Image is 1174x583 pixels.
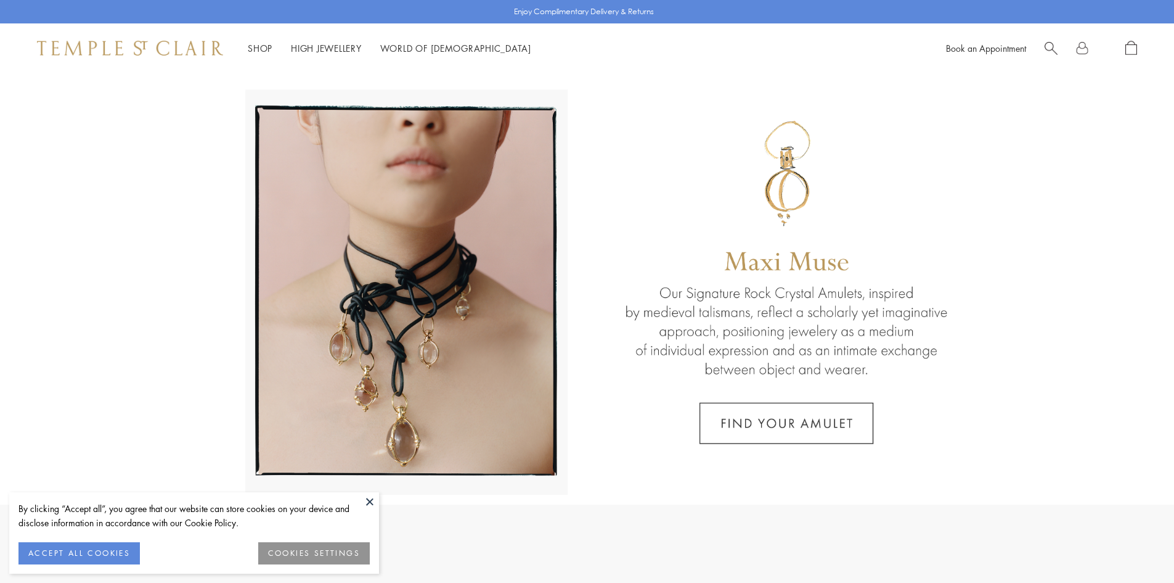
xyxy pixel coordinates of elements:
[291,42,362,54] a: High JewelleryHigh Jewellery
[37,41,223,56] img: Temple St. Clair
[18,502,370,530] div: By clicking “Accept all”, you agree that our website can store cookies on your device and disclos...
[18,542,140,564] button: ACCEPT ALL COOKIES
[248,41,531,56] nav: Main navigation
[946,42,1026,54] a: Book an Appointment
[1045,41,1058,56] a: Search
[380,42,531,54] a: World of [DEMOGRAPHIC_DATA]World of [DEMOGRAPHIC_DATA]
[248,42,272,54] a: ShopShop
[514,6,654,18] p: Enjoy Complimentary Delivery & Returns
[1125,41,1137,56] a: Open Shopping Bag
[258,542,370,564] button: COOKIES SETTINGS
